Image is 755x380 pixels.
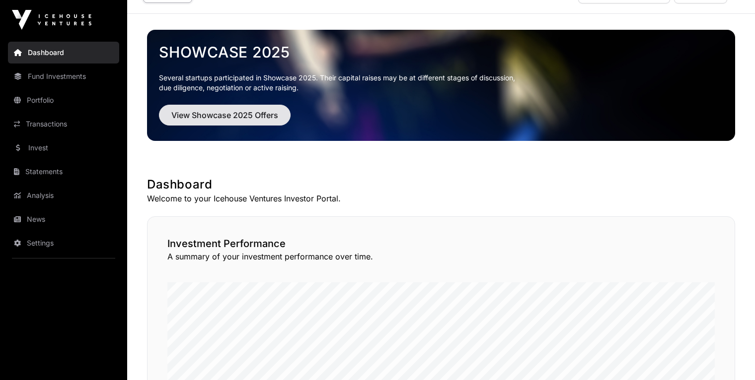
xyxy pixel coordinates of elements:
[705,332,755,380] iframe: Chat Widget
[147,177,735,192] h1: Dashboard
[171,109,278,121] span: View Showcase 2025 Offers
[159,73,723,93] p: Several startups participated in Showcase 2025. Their capital raises may be at different stages o...
[8,89,119,111] a: Portfolio
[8,42,119,63] a: Dashboard
[8,208,119,230] a: News
[159,115,291,125] a: View Showcase 2025 Offers
[147,192,735,204] p: Welcome to your Icehouse Ventures Investor Portal.
[8,161,119,183] a: Statements
[147,30,735,141] img: Showcase 2025
[8,137,119,159] a: Invest
[8,185,119,206] a: Analysis
[8,113,119,135] a: Transactions
[12,10,91,30] img: Icehouse Ventures Logo
[159,105,291,126] button: View Showcase 2025 Offers
[8,65,119,87] a: Fund Investments
[159,43,723,61] a: Showcase 2025
[167,251,715,262] p: A summary of your investment performance over time.
[167,237,715,251] h2: Investment Performance
[8,232,119,254] a: Settings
